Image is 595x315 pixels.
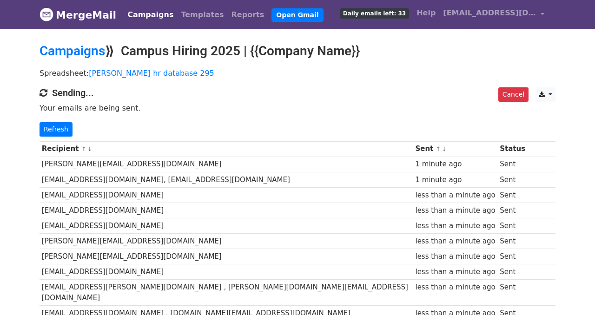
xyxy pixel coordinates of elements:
td: Sent [497,157,527,172]
div: less than a minute ago [415,190,495,201]
th: Status [497,141,527,157]
a: Templates [177,6,227,24]
th: Recipient [40,141,413,157]
td: Sent [497,280,527,306]
a: ↑ [81,145,86,152]
a: ↑ [436,145,441,152]
td: [PERSON_NAME][EMAIL_ADDRESS][DOMAIN_NAME] [40,234,413,249]
td: Sent [497,249,527,264]
a: ↓ [442,145,447,152]
td: Sent [497,187,527,203]
a: Cancel [498,87,529,102]
a: Help [413,4,439,22]
a: [EMAIL_ADDRESS][DOMAIN_NAME] [439,4,548,26]
a: Reports [228,6,268,24]
td: [PERSON_NAME][EMAIL_ADDRESS][DOMAIN_NAME] [40,249,413,264]
div: less than a minute ago [415,236,495,247]
div: less than a minute ago [415,267,495,277]
td: Sent [497,172,527,187]
span: [EMAIL_ADDRESS][DOMAIN_NAME] [443,7,536,19]
img: MergeMail logo [40,7,53,21]
h2: ⟫ Campus Hiring 2025 | {{Company Name}} [40,43,555,59]
td: Sent [497,203,527,218]
div: 1 minute ago [415,159,495,170]
td: [EMAIL_ADDRESS][DOMAIN_NAME] [40,264,413,280]
td: Sent [497,264,527,280]
td: [EMAIL_ADDRESS][DOMAIN_NAME] [40,187,413,203]
a: Daily emails left: 33 [336,4,413,22]
td: [EMAIL_ADDRESS][DOMAIN_NAME] [40,218,413,234]
a: [PERSON_NAME] hr database 295 [89,69,214,78]
td: [EMAIL_ADDRESS][DOMAIN_NAME], [EMAIL_ADDRESS][DOMAIN_NAME] [40,172,413,187]
div: 1 minute ago [415,175,495,185]
td: [PERSON_NAME][EMAIL_ADDRESS][DOMAIN_NAME] [40,157,413,172]
h4: Sending... [40,87,555,98]
div: less than a minute ago [415,221,495,231]
span: Daily emails left: 33 [340,8,409,19]
td: Sent [497,218,527,234]
a: Open Gmail [271,8,323,22]
a: Refresh [40,122,73,137]
a: Campaigns [40,43,105,59]
th: Sent [413,141,498,157]
td: [EMAIL_ADDRESS][PERSON_NAME][DOMAIN_NAME] , [PERSON_NAME][DOMAIN_NAME][EMAIL_ADDRESS][DOMAIN_NAME] [40,280,413,306]
a: Campaigns [124,6,177,24]
div: less than a minute ago [415,251,495,262]
a: ↓ [87,145,92,152]
a: MergeMail [40,5,116,25]
td: [EMAIL_ADDRESS][DOMAIN_NAME] [40,203,413,218]
div: less than a minute ago [415,205,495,216]
div: less than a minute ago [415,282,495,293]
td: Sent [497,234,527,249]
p: Spreadsheet: [40,68,555,78]
p: Your emails are being sent. [40,103,555,113]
